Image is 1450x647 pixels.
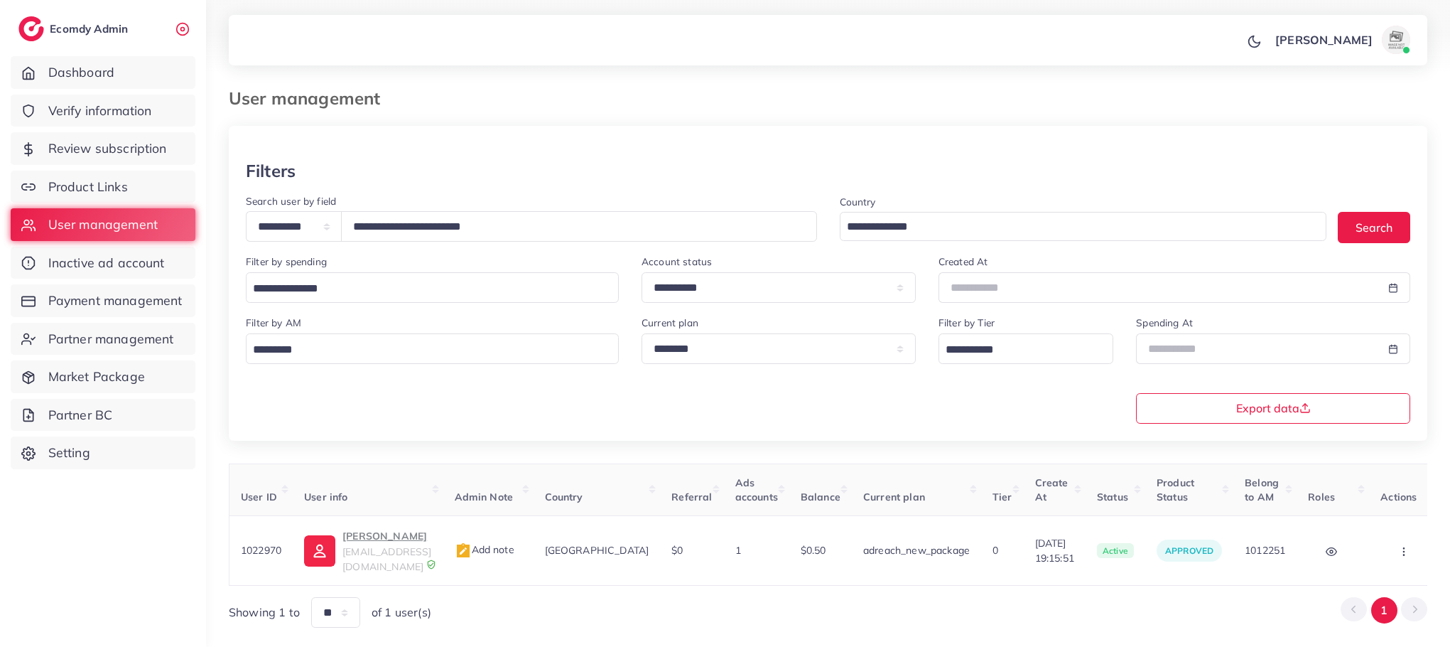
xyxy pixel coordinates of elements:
span: Country [545,491,583,503]
label: Filter by spending [246,255,327,269]
span: Belong to AM [1245,476,1279,503]
a: [PERSON_NAME]avatar [1267,26,1416,54]
a: [PERSON_NAME][EMAIL_ADDRESS][DOMAIN_NAME] [304,528,431,574]
a: Review subscription [11,132,195,165]
p: [PERSON_NAME] [342,528,431,545]
a: Market Package [11,360,195,393]
span: [DATE] 19:15:51 [1035,536,1074,565]
label: Search user by field [246,194,336,208]
span: Balance [801,491,840,503]
span: Admin Note [455,491,514,503]
a: Dashboard [11,56,195,89]
span: approved [1165,545,1213,556]
label: Account status [642,255,712,269]
img: admin_note.cdd0b510.svg [455,542,472,560]
label: Country [840,195,876,209]
span: 0 [992,544,998,557]
span: Product Status [1157,476,1194,503]
span: Market Package [48,368,145,386]
ul: Pagination [1341,597,1427,624]
input: Search for option [248,278,600,300]
div: Search for option [246,272,619,303]
span: Showing 1 to [229,604,300,621]
input: Search for option [248,339,600,361]
a: Inactive ad account [11,247,195,279]
span: adreach_new_package [863,544,970,557]
a: Partner BC [11,399,195,432]
p: [PERSON_NAME] [1275,31,1373,48]
label: Created At [938,255,988,269]
label: Current plan [642,316,698,330]
span: Partner management [48,330,174,348]
span: Export data [1236,402,1311,414]
img: logo [18,16,44,41]
span: Add note [455,543,514,556]
span: Partner BC [48,406,113,424]
span: User management [48,215,158,234]
span: Referral [671,491,712,503]
span: Tier [992,491,1012,503]
button: Search [1338,212,1410,242]
label: Spending At [1136,316,1193,330]
span: Verify information [48,102,152,120]
span: Roles [1308,491,1335,503]
span: Actions [1380,491,1417,503]
h2: Ecomdy Admin [50,22,131,36]
span: [GEOGRAPHIC_DATA] [545,544,649,557]
div: Search for option [246,333,619,364]
button: Go to page 1 [1371,597,1397,624]
span: Inactive ad account [48,254,165,272]
span: Review subscription [48,139,167,158]
a: User management [11,208,195,241]
span: 1022970 [241,544,281,557]
span: Current plan [863,491,925,503]
span: of 1 user(s) [372,604,431,621]
span: User ID [241,491,277,503]
button: Export data [1136,393,1410,424]
label: Filter by Tier [938,316,995,330]
a: Verify information [11,95,195,127]
span: Payment management [48,292,183,310]
a: Partner management [11,323,195,355]
input: Search for option [842,216,1309,238]
span: Dashboard [48,63,114,82]
span: Create At [1035,476,1068,503]
span: [EMAIL_ADDRESS][DOMAIN_NAME] [342,545,431,572]
span: 1012251 [1245,544,1285,557]
span: Status [1097,491,1128,503]
h3: User management [229,88,391,109]
div: Search for option [938,333,1113,364]
span: $0.50 [801,544,826,557]
img: avatar [1382,26,1410,54]
span: User info [304,491,347,503]
label: Filter by AM [246,316,301,330]
a: logoEcomdy Admin [18,16,131,41]
img: 9CAL8B2pu8EFxCJHYAAAAldEVYdGRhdGU6Y3JlYXRlADIwMjItMTItMDlUMDQ6NTg6MzkrMDA6MDBXSlgLAAAAJXRFWHRkYXR... [426,560,436,570]
img: ic-user-info.36bf1079.svg [304,535,335,567]
span: Product Links [48,178,128,196]
span: 1 [735,544,741,557]
a: Setting [11,437,195,469]
span: $0 [671,544,683,557]
input: Search for option [941,339,1095,361]
a: Payment management [11,284,195,317]
a: Product Links [11,171,195,203]
h3: Filters [246,161,296,181]
div: Search for option [840,212,1327,241]
span: Setting [48,444,90,462]
span: active [1097,543,1134,559]
span: Ads accounts [735,476,778,503]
